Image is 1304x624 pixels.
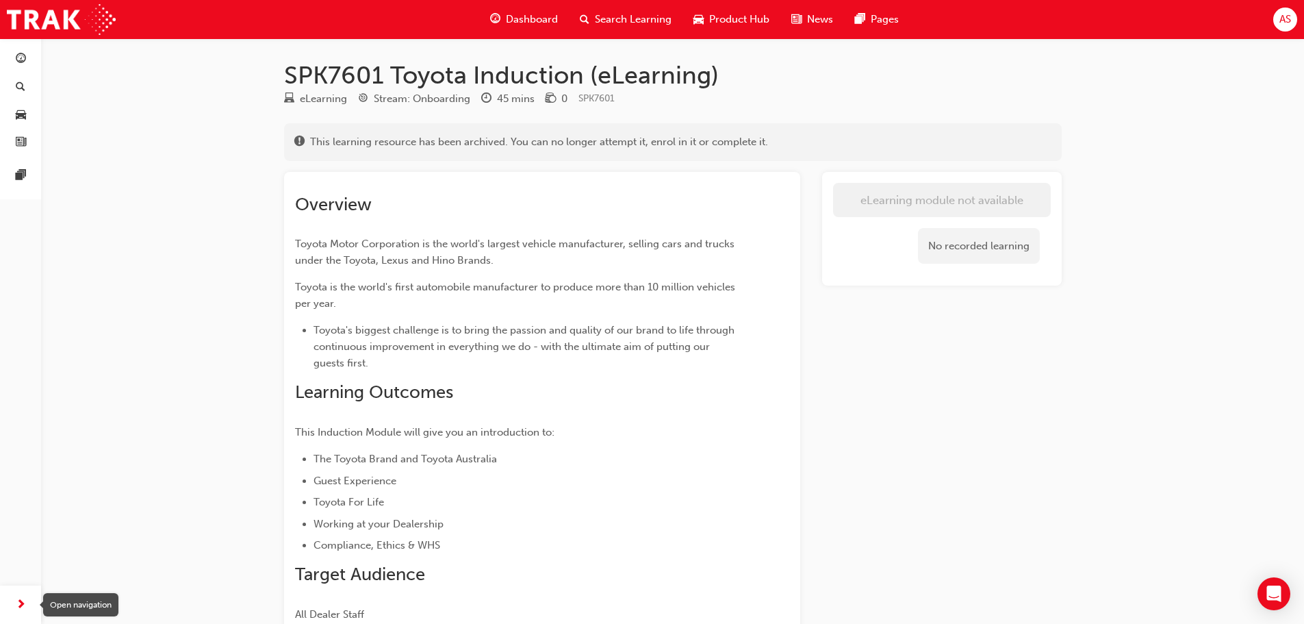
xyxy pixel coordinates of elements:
span: guage-icon [490,11,500,28]
span: learningResourceType_ELEARNING-icon [284,93,294,105]
span: guage-icon [16,53,26,66]
span: money-icon [546,93,556,105]
span: This learning resource has been archived. You can no longer attempt it, enrol in it or complete it. [310,134,768,150]
span: pages-icon [855,11,865,28]
span: news-icon [791,11,802,28]
a: guage-iconDashboard [479,5,569,34]
span: car-icon [693,11,704,28]
span: next-icon [16,597,26,614]
img: Trak [7,4,116,35]
span: target-icon [358,93,368,105]
div: Type [284,90,347,108]
div: Stream: Onboarding [374,91,470,107]
span: news-icon [16,137,26,149]
h1: SPK7601 Toyota Induction (eLearning) [284,60,1062,90]
span: Pages [871,12,899,27]
div: Stream [358,90,470,108]
span: The Toyota Brand and Toyota Australia [314,453,497,465]
span: search-icon [580,11,589,28]
div: 45 mins [497,91,535,107]
span: clock-icon [481,93,491,105]
span: Learning resource code [578,92,615,104]
div: Price [546,90,567,108]
div: No recorded learning [918,228,1040,264]
span: Learning Outcomes [295,382,453,403]
a: pages-iconPages [844,5,910,34]
span: Toyota Motor Corporation is the world's largest vehicle manufacturer, selling cars and trucks und... [295,238,737,266]
span: Target Audience [295,564,425,585]
span: car-icon [16,109,26,121]
span: All Dealer Staff [295,608,364,621]
div: 0 [561,91,567,107]
span: This Induction Module will give you an introduction to: [295,426,554,438]
span: pages-icon [16,170,26,182]
span: Working at your Dealership [314,518,444,530]
span: Toyota For Life [314,496,384,508]
a: news-iconNews [780,5,844,34]
span: search-icon [16,82,25,94]
div: Open Intercom Messenger [1257,577,1290,610]
button: AS [1273,8,1297,32]
span: Product Hub [709,12,769,27]
span: exclaim-icon [294,136,305,149]
div: Duration [481,90,535,108]
span: AS [1279,12,1291,27]
a: car-iconProduct Hub [682,5,780,34]
span: Search Learning [595,12,672,27]
span: Compliance, Ethics & WHS [314,539,440,551]
div: eLearning [300,91,347,107]
a: search-iconSearch Learning [569,5,682,34]
button: eLearning module not available [833,183,1051,217]
span: News [807,12,833,27]
span: Toyota's biggest challenge is to bring the passion and quality of our brand to life through conti... [314,324,737,369]
span: Overview [295,194,372,215]
div: Open navigation [43,593,118,616]
span: Toyota is the world's first automobile manufacturer to produce more than 10 million vehicles per ... [295,281,738,310]
span: Dashboard [506,12,558,27]
span: Guest Experience [314,475,396,487]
